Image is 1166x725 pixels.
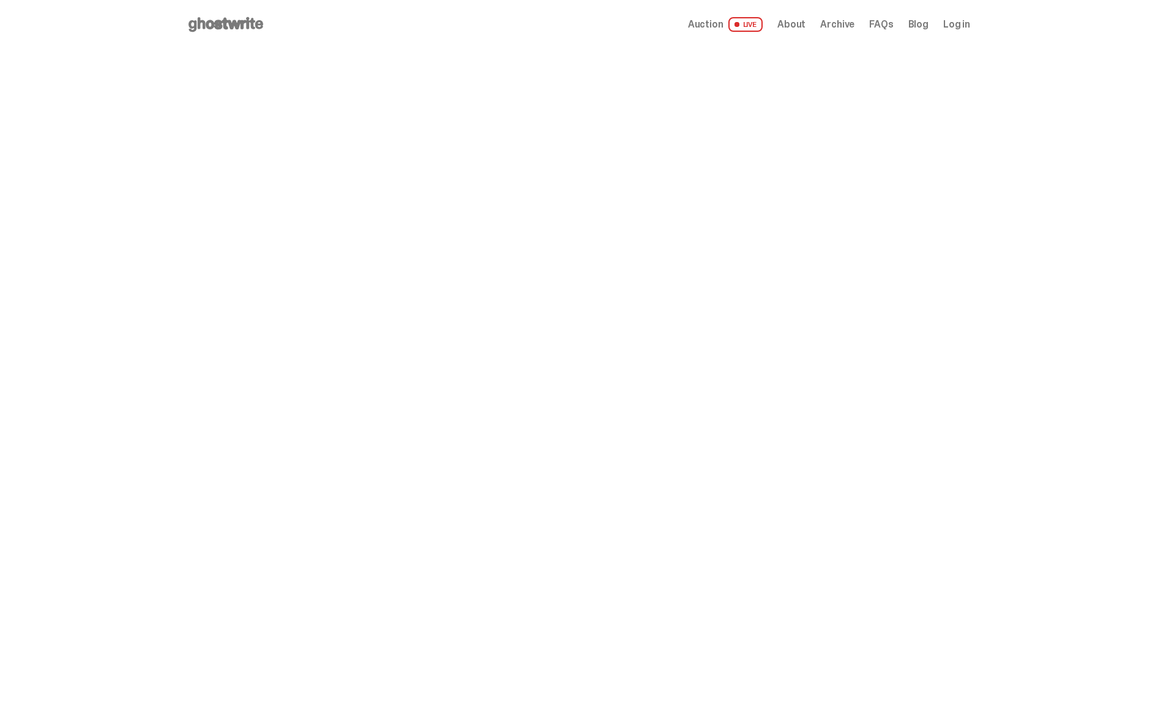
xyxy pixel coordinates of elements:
span: Auction [688,20,723,29]
span: LIVE [728,17,763,32]
a: Log in [943,20,970,29]
a: About [777,20,805,29]
a: FAQs [869,20,893,29]
a: Archive [820,20,854,29]
a: Auction LIVE [688,17,763,32]
a: Blog [908,20,929,29]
